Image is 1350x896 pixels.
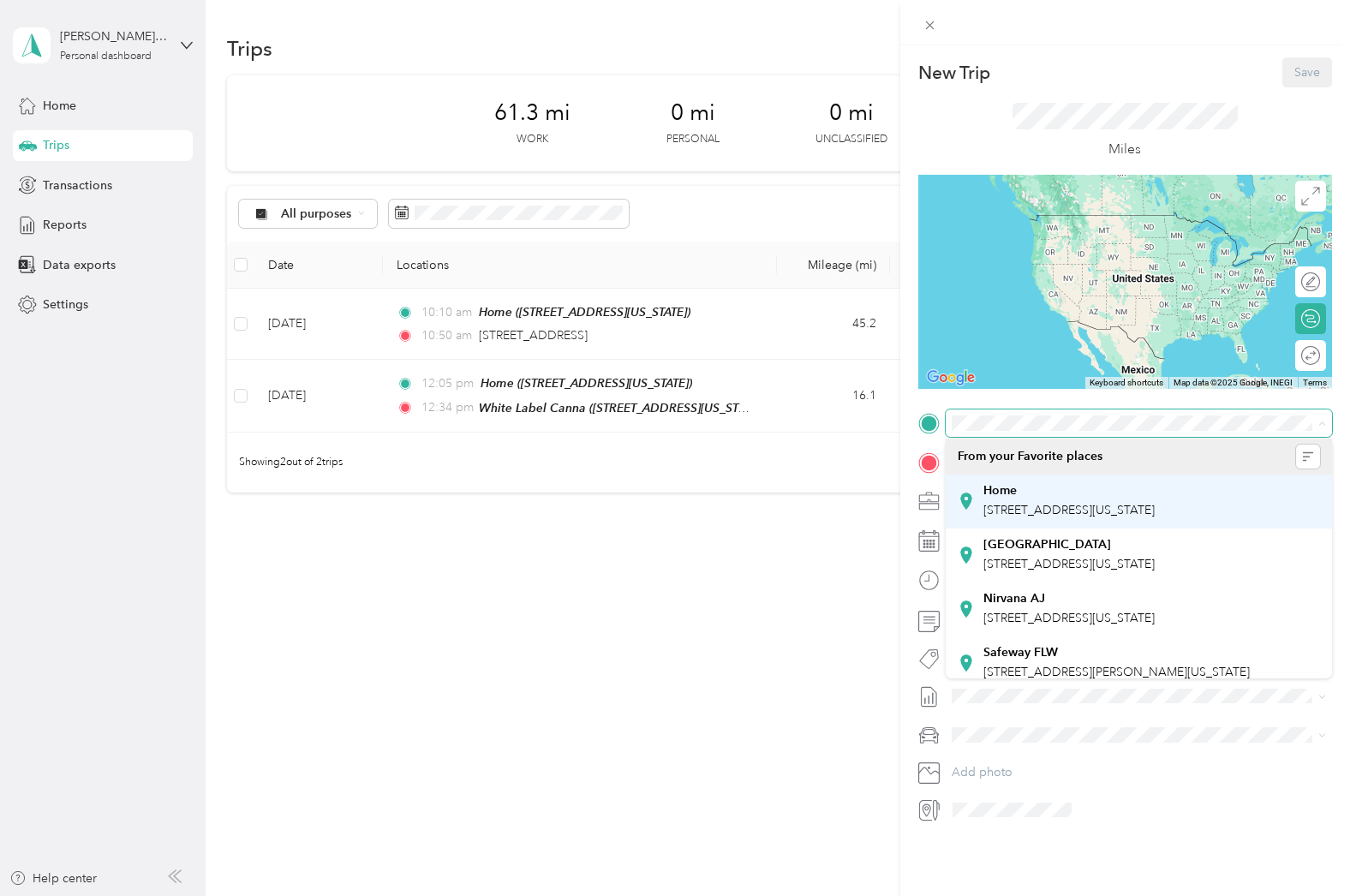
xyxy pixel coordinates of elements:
p: New Trip [918,61,990,85]
span: From your Favorite places [958,449,1102,464]
a: Open this area in Google Maps (opens a new window) [923,367,979,389]
span: [STREET_ADDRESS][US_STATE] [983,611,1155,625]
button: Add photo [946,761,1332,785]
strong: Home [983,483,1017,499]
span: Map data ©2025 Google, INEGI [1174,378,1293,387]
strong: [GEOGRAPHIC_DATA] [983,537,1111,553]
strong: Nirvana AJ [983,591,1045,606]
span: [STREET_ADDRESS][US_STATE] [983,557,1155,571]
a: Terms (opens in new tab) [1303,378,1327,387]
span: [STREET_ADDRESS][US_STATE] [983,503,1155,517]
button: Keyboard shortcuts [1090,377,1163,389]
img: Google [923,367,979,389]
p: Miles [1108,139,1141,160]
iframe: Everlance-gr Chat Button Frame [1254,800,1350,896]
span: [STREET_ADDRESS][PERSON_NAME][US_STATE] [983,665,1250,679]
strong: Safeway FLW [983,645,1058,660]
